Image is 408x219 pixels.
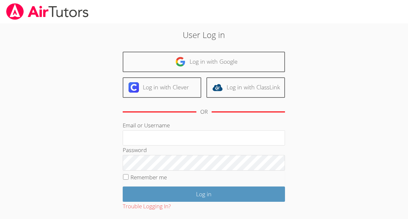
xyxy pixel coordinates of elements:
a: Log in with Clever [123,77,201,98]
img: airtutors_banner-c4298cdbf04f3fff15de1276eac7730deb9818008684d7c2e4769d2f7ddbe033.png [6,3,89,20]
button: Trouble Logging In? [123,202,171,211]
img: google-logo-50288ca7cdecda66e5e0955fdab243c47b7ad437acaf1139b6f446037453330a.svg [175,57,186,67]
label: Email or Username [123,122,170,129]
a: Log in with ClassLink [206,77,285,98]
input: Log in [123,187,285,202]
h2: User Log in [94,29,314,41]
img: clever-logo-6eab21bc6e7a338710f1a6ff85c0baf02591cd810cc4098c63d3a4b26e2feb20.svg [129,82,139,93]
label: Remember me [130,174,167,181]
a: Log in with Google [123,52,285,72]
label: Password [123,146,147,154]
img: classlink-logo-d6bb404cc1216ec64c9a2012d9dc4662098be43eaf13dc465df04b49fa7ab582.svg [212,82,223,93]
div: OR [200,107,208,117]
